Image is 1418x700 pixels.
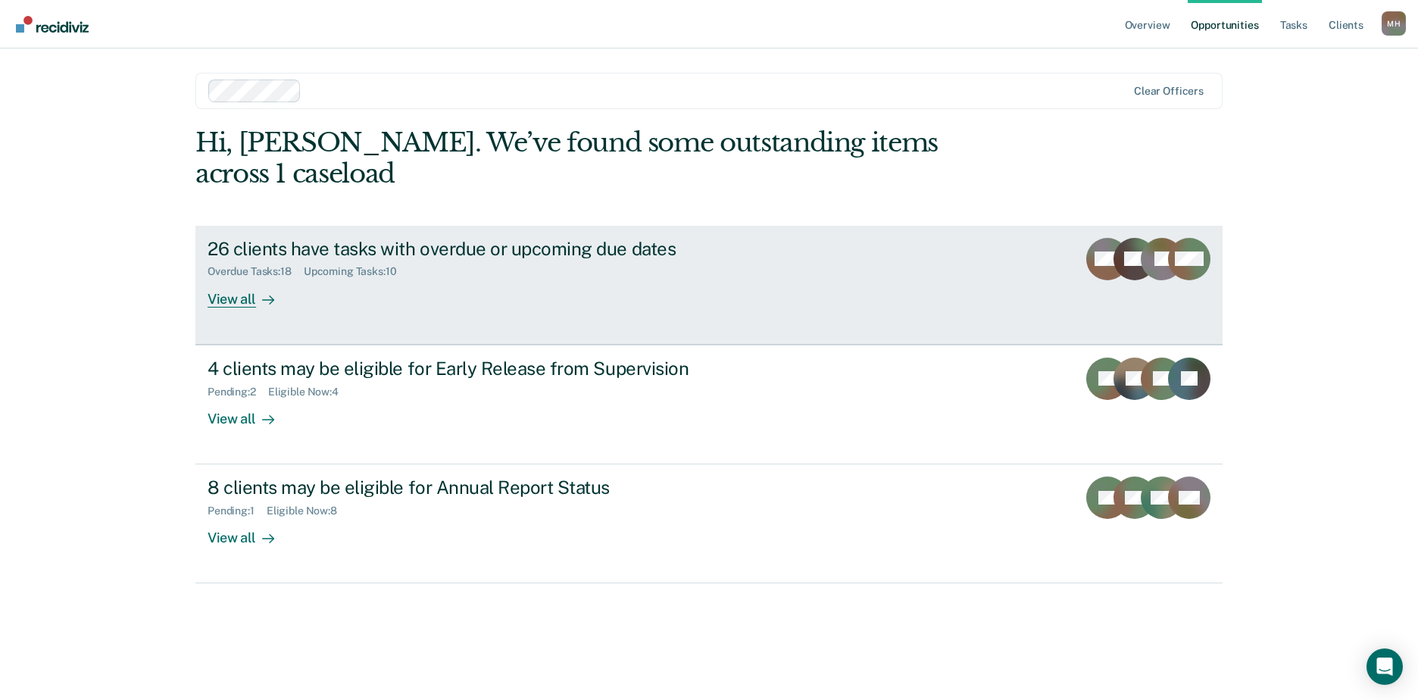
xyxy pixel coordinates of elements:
[208,477,739,498] div: 8 clients may be eligible for Annual Report Status
[1382,11,1406,36] button: Profile dropdown button
[195,345,1223,464] a: 4 clients may be eligible for Early Release from SupervisionPending:2Eligible Now:4View all
[208,398,292,427] div: View all
[195,127,1017,189] div: Hi, [PERSON_NAME]. We’ve found some outstanding items across 1 caseload
[268,386,351,398] div: Eligible Now : 4
[208,505,267,517] div: Pending : 1
[208,265,304,278] div: Overdue Tasks : 18
[208,238,739,260] div: 26 clients have tasks with overdue or upcoming due dates
[195,464,1223,583] a: 8 clients may be eligible for Annual Report StatusPending:1Eligible Now:8View all
[16,16,89,33] img: Recidiviz
[1134,85,1204,98] div: Clear officers
[208,358,739,380] div: 4 clients may be eligible for Early Release from Supervision
[1366,648,1403,685] div: Open Intercom Messenger
[1382,11,1406,36] div: M H
[208,386,268,398] div: Pending : 2
[195,226,1223,345] a: 26 clients have tasks with overdue or upcoming due datesOverdue Tasks:18Upcoming Tasks:10View all
[304,265,409,278] div: Upcoming Tasks : 10
[208,278,292,308] div: View all
[267,505,349,517] div: Eligible Now : 8
[208,517,292,547] div: View all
